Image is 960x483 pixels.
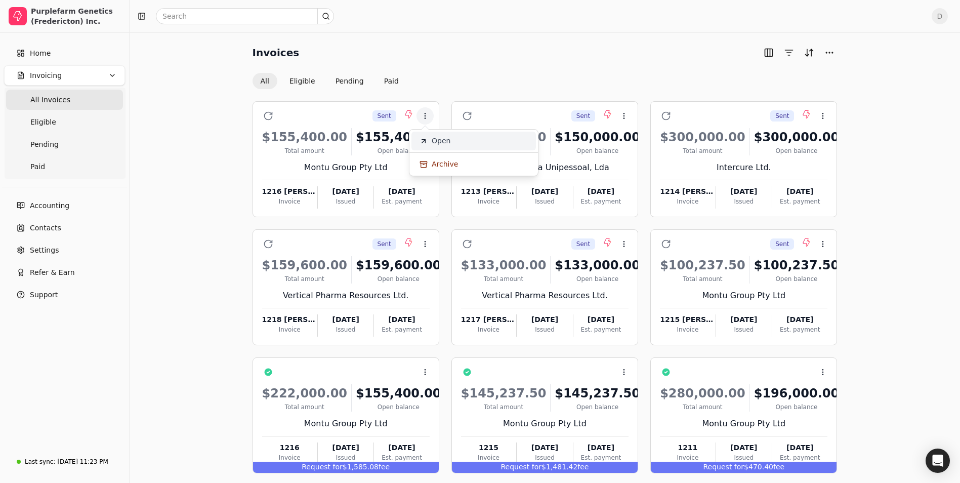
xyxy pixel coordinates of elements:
[4,262,125,283] button: Refer & Earn
[517,197,572,206] div: Issued
[356,402,441,412] div: Open balance
[262,146,348,155] div: Total amount
[660,402,745,412] div: Total amount
[30,70,62,81] span: Invoicing
[555,128,640,146] div: $150,000.00
[775,239,789,249] span: Sent
[461,384,547,402] div: $145,237.50
[4,65,125,86] button: Invoicing
[461,256,547,274] div: $133,000.00
[253,462,439,473] div: $1,585.08
[262,402,348,412] div: Total amount
[660,418,827,430] div: Montu Group Pty Ltd
[378,239,391,249] span: Sent
[262,290,430,302] div: Vertical Pharma Resources Ltd.
[461,186,516,197] div: 1213 [PERSON_NAME]
[4,285,125,305] button: Support
[6,156,123,177] a: Paid
[461,274,547,284] div: Total amount
[461,442,516,453] div: 1215
[576,111,590,120] span: Sent
[801,45,817,61] button: Sort
[461,402,547,412] div: Total amount
[660,453,715,462] div: Invoice
[716,186,772,197] div: [DATE]
[461,290,629,302] div: Vertical Pharma Resources Ltd.
[262,197,317,206] div: Invoice
[262,162,430,174] div: Montu Group Pty Ltd
[356,146,441,155] div: Open balance
[356,274,441,284] div: Open balance
[30,200,69,211] span: Accounting
[31,6,120,26] div: Purplefarm Genetics (Fredericton) Inc.
[573,186,629,197] div: [DATE]
[660,146,745,155] div: Total amount
[4,240,125,260] a: Settings
[432,159,458,170] span: Archive
[318,314,373,325] div: [DATE]
[356,128,441,146] div: $155,400.00
[156,8,334,24] input: Search
[379,463,390,471] span: fee
[555,402,640,412] div: Open balance
[4,218,125,238] a: Contacts
[660,274,745,284] div: Total amount
[6,134,123,154] a: Pending
[4,43,125,63] a: Home
[754,256,840,274] div: $100,237.50
[773,463,784,471] span: fee
[775,111,789,120] span: Sent
[461,162,629,174] div: RPK Biopharma Unipessoal, Lda
[660,256,745,274] div: $100,237.50
[262,418,430,430] div: Montu Group Pty Ltd
[932,8,948,24] button: D
[716,325,772,334] div: Issued
[461,325,516,334] div: Invoice
[660,128,745,146] div: $300,000.00
[356,384,441,402] div: $155,400.00
[30,290,58,300] span: Support
[573,197,629,206] div: Est. payment
[716,442,772,453] div: [DATE]
[555,256,640,274] div: $133,000.00
[253,73,277,89] button: All
[262,314,317,325] div: 1218 [PERSON_NAME]
[327,73,372,89] button: Pending
[555,384,640,402] div: $145,237.50
[374,325,429,334] div: Est. payment
[262,442,317,453] div: 1216
[262,453,317,462] div: Invoice
[754,128,840,146] div: $300,000.00
[555,274,640,284] div: Open balance
[660,314,715,325] div: 1215 [PERSON_NAME]
[517,442,572,453] div: [DATE]
[660,290,827,302] div: Montu Group Pty Ltd
[262,186,317,197] div: 1216 [PERSON_NAME]
[573,325,629,334] div: Est. payment
[716,453,772,462] div: Issued
[30,139,59,150] span: Pending
[461,453,516,462] div: Invoice
[262,128,348,146] div: $155,400.00
[660,325,715,334] div: Invoice
[573,314,629,325] div: [DATE]
[318,197,373,206] div: Issued
[754,274,840,284] div: Open balance
[517,453,572,462] div: Issued
[30,245,59,256] span: Settings
[772,453,827,462] div: Est. payment
[517,314,572,325] div: [DATE]
[754,384,840,402] div: $196,000.00
[772,186,827,197] div: [DATE]
[374,197,429,206] div: Est. payment
[374,442,429,453] div: [DATE]
[772,314,827,325] div: [DATE]
[318,186,373,197] div: [DATE]
[378,111,391,120] span: Sent
[660,186,715,197] div: 1214 [PERSON_NAME]
[356,256,441,274] div: $159,600.00
[555,146,640,155] div: Open balance
[772,197,827,206] div: Est. payment
[452,462,638,473] div: $1,481.42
